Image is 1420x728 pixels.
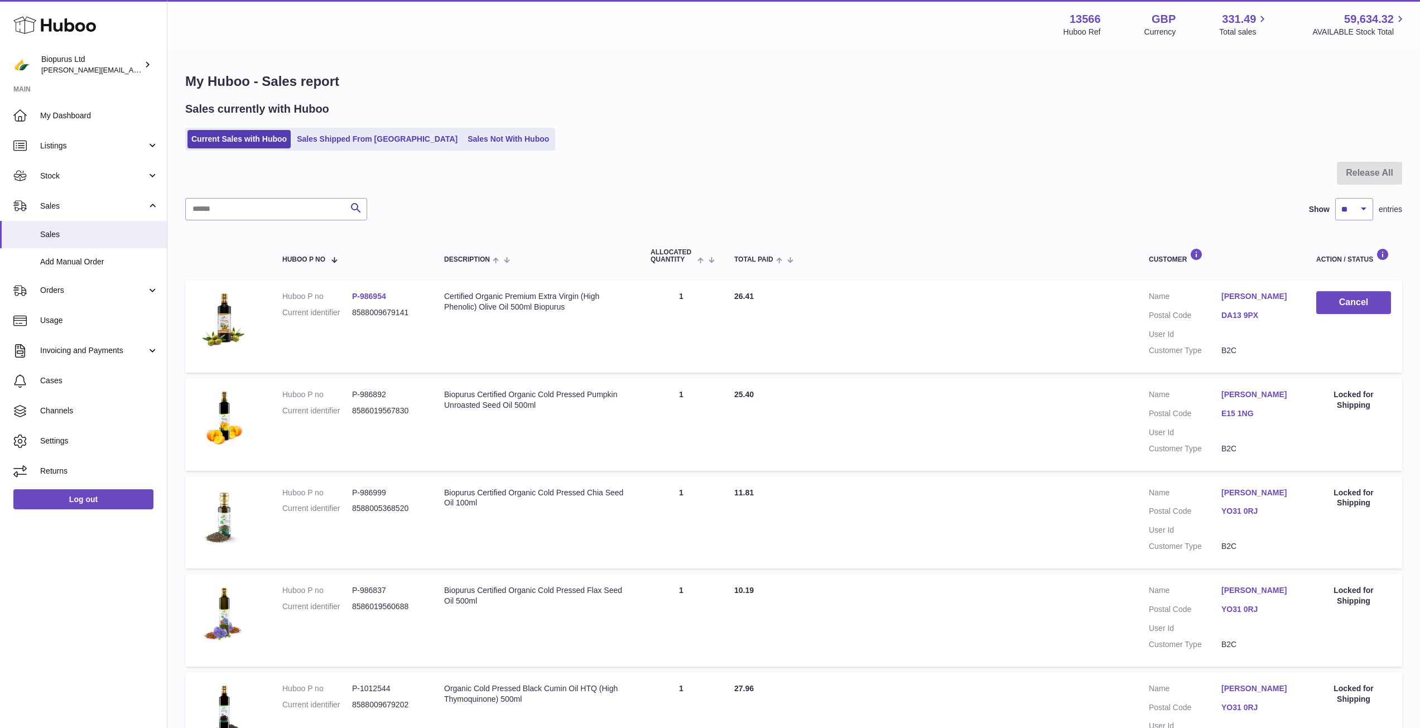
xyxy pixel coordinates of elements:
[40,466,158,476] span: Returns
[1149,329,1221,340] dt: User Id
[639,378,723,471] td: 1
[1221,291,1294,302] a: [PERSON_NAME]
[196,488,252,543] img: 135661716566295.jpg
[1063,27,1101,37] div: Huboo Ref
[282,488,352,498] dt: Huboo P no
[1149,488,1221,501] dt: Name
[1221,639,1294,650] dd: B2C
[444,488,628,509] div: Biopurus Certified Organic Cold Pressed Chia Seed Oil 100ml
[40,285,147,296] span: Orders
[1221,389,1294,400] a: [PERSON_NAME]
[40,110,158,121] span: My Dashboard
[1149,525,1221,536] dt: User Id
[1222,12,1256,27] span: 331.49
[1149,248,1294,263] div: Customer
[1221,541,1294,552] dd: B2C
[444,389,628,411] div: Biopurus Certified Organic Cold Pressed Pumpkin Unroasted Seed Oil 500ml
[1149,683,1221,697] dt: Name
[352,683,422,694] dd: P-1012544
[1144,27,1176,37] div: Currency
[1149,345,1221,356] dt: Customer Type
[1221,506,1294,517] a: YO31 0RJ
[40,315,158,326] span: Usage
[1379,204,1402,215] span: entries
[282,256,325,263] span: Huboo P no
[1149,639,1221,650] dt: Customer Type
[352,307,422,318] dd: 8588009679141
[1316,248,1391,263] div: Action / Status
[734,256,773,263] span: Total paid
[40,141,147,151] span: Listings
[444,256,490,263] span: Description
[1221,683,1294,694] a: [PERSON_NAME]
[282,700,352,710] dt: Current identifier
[1152,12,1176,27] strong: GBP
[185,73,1402,90] h1: My Huboo - Sales report
[40,406,158,416] span: Channels
[1149,310,1221,324] dt: Postal Code
[1316,389,1391,411] div: Locked for Shipping
[1219,12,1269,37] a: 331.49 Total sales
[1149,623,1221,634] dt: User Id
[282,601,352,612] dt: Current identifier
[1344,12,1394,27] span: 59,634.32
[1070,12,1101,27] strong: 13566
[40,375,158,386] span: Cases
[734,684,754,693] span: 27.96
[444,291,628,312] div: Certified Organic Premium Extra Virgin (High Phenolic) Olive Oil 500ml Biopurus
[1312,27,1407,37] span: AVAILABLE Stock Total
[293,130,461,148] a: Sales Shipped From [GEOGRAPHIC_DATA]
[444,585,628,606] div: Biopurus Certified Organic Cold Pressed Flax Seed Oil 500ml
[40,201,147,211] span: Sales
[734,292,754,301] span: 26.41
[1316,488,1391,509] div: Locked for Shipping
[41,54,142,75] div: Biopurus Ltd
[282,307,352,318] dt: Current identifier
[352,503,422,514] dd: 8588005368520
[1149,408,1221,422] dt: Postal Code
[40,345,147,356] span: Invoicing and Payments
[1221,310,1294,321] a: DA13 9PX
[40,229,158,240] span: Sales
[1221,408,1294,419] a: E15 1NG
[282,683,352,694] dt: Huboo P no
[40,436,158,446] span: Settings
[1221,345,1294,356] dd: B2C
[352,700,422,710] dd: 8588009679202
[639,476,723,569] td: 1
[282,406,352,416] dt: Current identifier
[1316,683,1391,705] div: Locked for Shipping
[1149,541,1221,552] dt: Customer Type
[1309,204,1330,215] label: Show
[1221,604,1294,615] a: YO31 0RJ
[13,56,30,73] img: peter@biopurus.co.uk
[282,291,352,302] dt: Huboo P no
[41,65,224,74] span: [PERSON_NAME][EMAIL_ADDRESS][DOMAIN_NAME]
[185,102,329,117] h2: Sales currently with Huboo
[651,249,695,263] span: ALLOCATED Quantity
[1149,443,1221,454] dt: Customer Type
[1221,443,1294,454] dd: B2C
[1149,702,1221,716] dt: Postal Code
[1149,389,1221,403] dt: Name
[1316,291,1391,314] button: Cancel
[464,130,553,148] a: Sales Not With Huboo
[352,389,422,400] dd: P-986892
[352,488,422,498] dd: P-986999
[187,130,291,148] a: Current Sales with Huboo
[1149,506,1221,519] dt: Postal Code
[352,601,422,612] dd: 8586019560688
[1219,27,1269,37] span: Total sales
[282,503,352,514] dt: Current identifier
[1221,702,1294,713] a: YO31 0RJ
[734,586,754,595] span: 10.19
[1316,585,1391,606] div: Locked for Shipping
[1312,12,1407,37] a: 59,634.32 AVAILABLE Stock Total
[1221,585,1294,596] a: [PERSON_NAME]
[352,292,386,301] a: P-986954
[1149,604,1221,618] dt: Postal Code
[734,390,754,399] span: 25.40
[1149,585,1221,599] dt: Name
[352,406,422,416] dd: 8586019567830
[13,489,153,509] a: Log out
